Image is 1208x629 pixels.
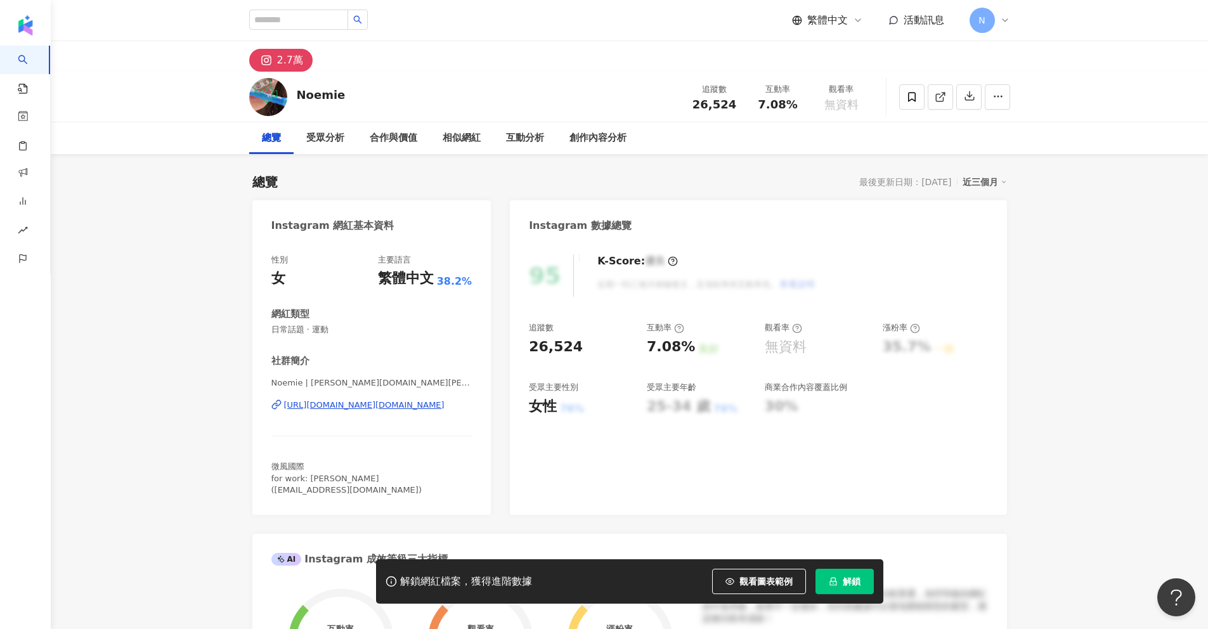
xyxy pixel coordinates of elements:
[963,174,1007,190] div: 近三個月
[271,377,472,389] span: Noemie | [PERSON_NAME][DOMAIN_NAME][PERSON_NAME]
[18,217,28,246] span: rise
[529,337,583,357] div: 26,524
[277,51,303,69] div: 2.7萬
[765,337,807,357] div: 無資料
[647,382,696,393] div: 受眾主要年齡
[978,13,985,27] span: N
[271,462,422,494] span: 微風國際 for work: [PERSON_NAME] ([EMAIL_ADDRESS][DOMAIN_NAME])
[597,254,678,268] div: K-Score :
[739,576,793,587] span: 觀看圖表範例
[18,46,43,95] a: search
[271,399,472,411] a: [URL][DOMAIN_NAME][DOMAIN_NAME]
[529,382,578,393] div: 受眾主要性別
[765,382,847,393] div: 商業合作內容覆蓋比例
[370,131,417,146] div: 合作與價值
[400,575,532,588] div: 解鎖網紅檔案，獲得進階數據
[703,588,988,625] div: 該網紅的互動率和漲粉率都不錯，唯獨觀看率比較普通，為同等級的網紅的中低等級，效果不一定會好，但仍然建議可以發包開箱類型的案型，應該會比較有成效！
[824,98,859,111] span: 無資料
[506,131,544,146] div: 互動分析
[691,83,739,96] div: 追蹤數
[378,269,434,289] div: 繁體中文
[647,337,695,357] div: 7.08%
[271,552,448,566] div: Instagram 成效等級三大指標
[271,308,309,321] div: 網紅類型
[859,177,951,187] div: 最後更新日期：[DATE]
[378,254,411,266] div: 主要語言
[829,577,838,586] span: lock
[271,553,302,566] div: AI
[843,576,861,587] span: 解鎖
[271,269,285,289] div: 女
[529,219,632,233] div: Instagram 數據總覽
[262,131,281,146] div: 總覽
[817,83,866,96] div: 觀看率
[271,354,309,368] div: 社群簡介
[815,569,874,594] button: 解鎖
[252,173,278,191] div: 總覽
[883,322,920,334] div: 漲粉率
[271,219,394,233] div: Instagram 網紅基本資料
[692,98,736,111] span: 26,524
[437,275,472,289] span: 38.2%
[443,131,481,146] div: 相似網紅
[271,254,288,266] div: 性別
[15,15,36,36] img: logo icon
[297,87,346,103] div: Noemie
[353,15,362,24] span: search
[754,83,802,96] div: 互動率
[904,14,944,26] span: 活動訊息
[529,397,557,417] div: 女性
[758,98,797,111] span: 7.08%
[529,322,554,334] div: 追蹤數
[249,78,287,116] img: KOL Avatar
[249,49,313,72] button: 2.7萬
[284,399,445,411] div: [URL][DOMAIN_NAME][DOMAIN_NAME]
[271,324,472,335] span: 日常話題 · 運動
[712,569,806,594] button: 觀看圖表範例
[765,322,802,334] div: 觀看率
[569,131,627,146] div: 創作內容分析
[647,322,684,334] div: 互動率
[807,13,848,27] span: 繁體中文
[306,131,344,146] div: 受眾分析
